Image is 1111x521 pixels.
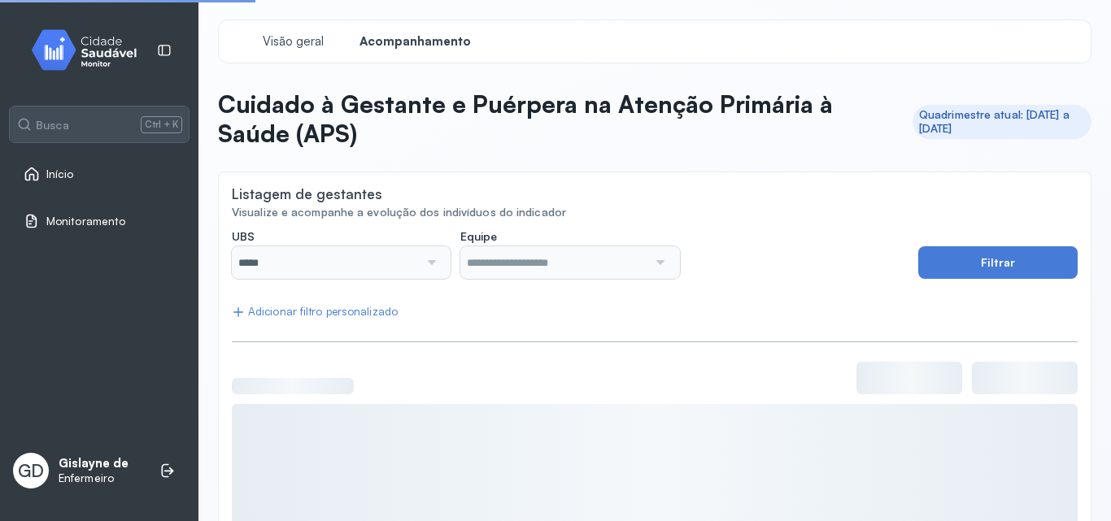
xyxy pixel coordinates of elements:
span: Acompanhamento [359,34,471,50]
span: GD [18,460,44,481]
span: UBS [232,229,255,244]
span: Busca [36,118,69,132]
span: Início [46,167,74,181]
p: Cuidado à Gestante e Puérpera na Atenção Primária à Saúde (APS) [218,89,900,149]
div: Adicionar filtro personalizado [232,305,398,319]
img: monitor.svg [17,26,163,74]
span: Ctrl + K [141,116,182,132]
span: Equipe [460,229,497,244]
a: Início [24,166,175,182]
span: Visão geral [263,34,324,50]
div: Quadrimestre atual: [DATE] a [DATE] [919,108,1085,136]
a: Monitoramento [24,213,175,229]
p: Enfermeiro [59,471,129,485]
span: Monitoramento [46,215,125,228]
div: Listagem de gestantes [232,185,382,202]
div: Visualize e acompanhe a evolução dos indivíduos do indicador [232,206,1078,219]
button: Filtrar [918,246,1078,279]
p: Gislayne de [59,456,129,471]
